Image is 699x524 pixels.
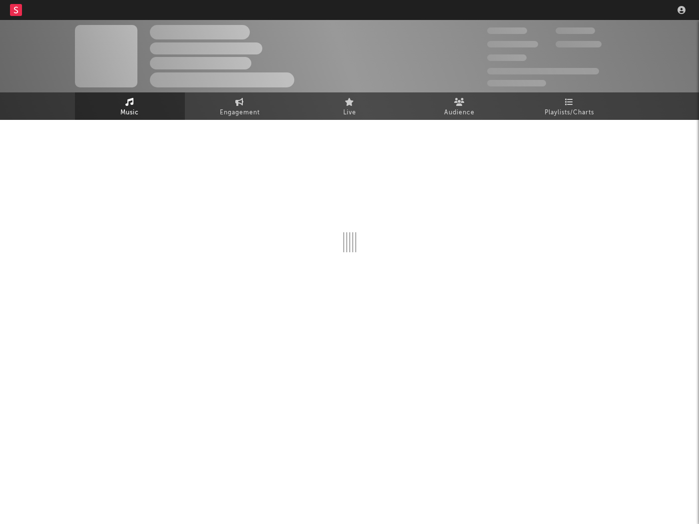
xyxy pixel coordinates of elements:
a: Audience [405,92,515,120]
span: Live [343,107,356,119]
span: 100,000 [487,54,527,61]
span: 50,000,000 [487,41,538,47]
span: 50,000,000 Monthly Listeners [487,68,599,74]
span: Playlists/Charts [545,107,594,119]
span: Jump Score: 85.0 [487,80,546,86]
a: Engagement [185,92,295,120]
span: Audience [444,107,475,119]
a: Music [75,92,185,120]
a: Playlists/Charts [515,92,625,120]
span: 100,000 [556,27,595,34]
span: 300,000 [487,27,527,34]
span: 1,000,000 [556,41,602,47]
span: Music [120,107,139,119]
a: Live [295,92,405,120]
span: Engagement [220,107,260,119]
